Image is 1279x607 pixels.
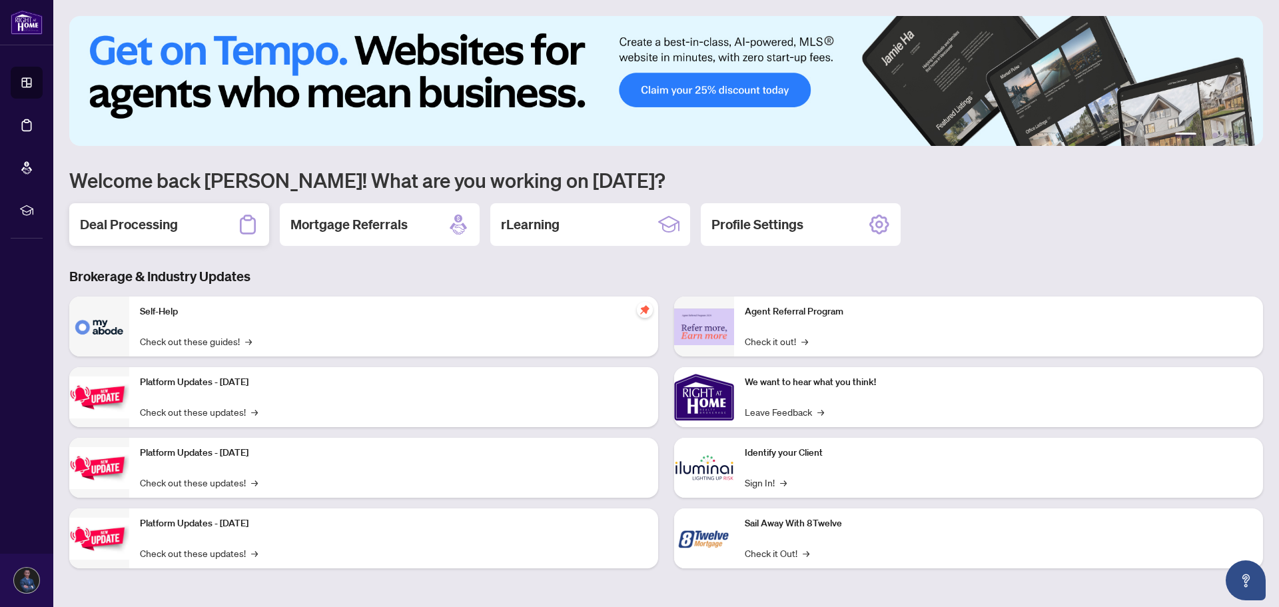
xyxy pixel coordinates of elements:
[11,10,43,35] img: logo
[745,546,809,560] a: Check it Out!→
[745,404,824,419] a: Leave Feedback→
[140,516,647,531] p: Platform Updates - [DATE]
[745,475,787,490] a: Sign In!→
[1234,133,1239,138] button: 5
[1175,133,1196,138] button: 1
[1226,560,1266,600] button: Open asap
[69,267,1263,286] h3: Brokerage & Industry Updates
[674,438,734,498] img: Identify your Client
[711,215,803,234] h2: Profile Settings
[674,308,734,345] img: Agent Referral Program
[140,446,647,460] p: Platform Updates - [DATE]
[745,304,1252,319] p: Agent Referral Program
[14,568,39,593] img: Profile Icon
[803,546,809,560] span: →
[140,546,258,560] a: Check out these updates!→
[251,404,258,419] span: →
[674,508,734,568] img: Sail Away With 8Twelve
[140,404,258,419] a: Check out these updates!→
[140,375,647,390] p: Platform Updates - [DATE]
[69,518,129,560] img: Platform Updates - June 23, 2025
[140,304,647,319] p: Self-Help
[69,167,1263,193] h1: Welcome back [PERSON_NAME]! What are you working on [DATE]?
[674,367,734,427] img: We want to hear what you think!
[801,334,808,348] span: →
[1223,133,1228,138] button: 4
[80,215,178,234] h2: Deal Processing
[140,334,252,348] a: Check out these guides!→
[69,297,129,356] img: Self-Help
[637,302,653,318] span: pushpin
[1212,133,1218,138] button: 3
[69,447,129,489] img: Platform Updates - July 8, 2025
[1244,133,1250,138] button: 6
[140,475,258,490] a: Check out these updates!→
[745,334,808,348] a: Check it out!→
[69,16,1263,146] img: Slide 0
[745,516,1252,531] p: Sail Away With 8Twelve
[1202,133,1207,138] button: 2
[251,546,258,560] span: →
[745,375,1252,390] p: We want to hear what you think!
[780,475,787,490] span: →
[290,215,408,234] h2: Mortgage Referrals
[69,376,129,418] img: Platform Updates - July 21, 2025
[245,334,252,348] span: →
[501,215,560,234] h2: rLearning
[817,404,824,419] span: →
[251,475,258,490] span: →
[745,446,1252,460] p: Identify your Client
